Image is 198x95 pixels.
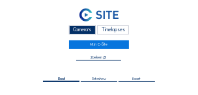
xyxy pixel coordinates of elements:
a: C-SITE Logo [25,7,173,24]
div: Timelapses [97,25,130,34]
img: C-SITE Logo [79,8,119,21]
span: Kaart [132,77,141,81]
span: Fotoshow [92,77,106,81]
a: Mijn C-Site [69,40,128,49]
span: Feed [58,77,65,81]
div: Camera's [69,25,96,34]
